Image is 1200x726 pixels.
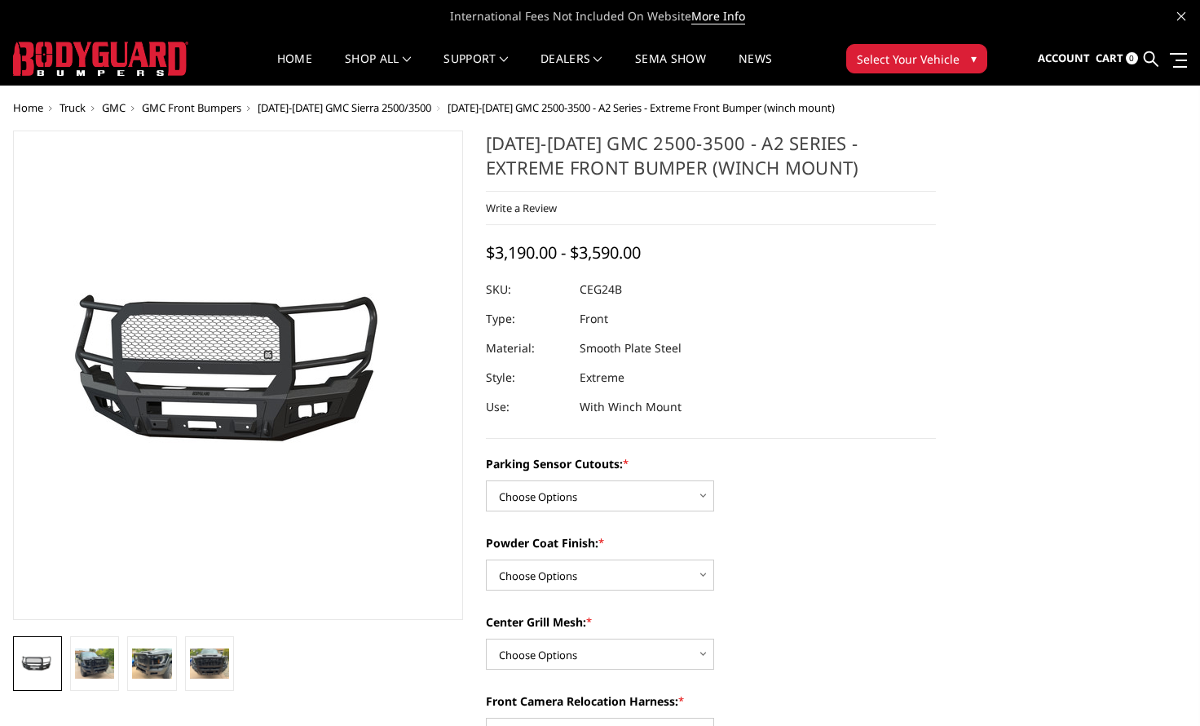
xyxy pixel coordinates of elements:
a: 2024-2025 GMC 2500-3500 - A2 Series - Extreme Front Bumper (winch mount) [13,131,463,620]
dd: Front [580,304,608,334]
a: Account [1038,37,1090,81]
img: BODYGUARD BUMPERS [13,42,188,76]
dd: CEG24B [580,275,622,304]
a: News [739,53,772,85]
dt: Material: [486,334,567,363]
dd: With Winch Mount [580,392,682,422]
a: More Info [691,8,745,24]
label: Parking Sensor Cutouts: [486,455,936,472]
dt: Use: [486,392,567,422]
span: Account [1038,51,1090,65]
img: 2024-2025 GMC 2500-3500 - A2 Series - Extreme Front Bumper (winch mount) [190,649,229,678]
a: shop all [345,53,411,85]
a: Write a Review [486,201,557,215]
span: [DATE]-[DATE] GMC 2500-3500 - A2 Series - Extreme Front Bumper (winch mount) [448,100,835,115]
a: Dealers [540,53,602,85]
dt: SKU: [486,275,567,304]
a: Support [443,53,508,85]
h1: [DATE]-[DATE] GMC 2500-3500 - A2 Series - Extreme Front Bumper (winch mount) [486,131,936,192]
span: 0 [1126,52,1138,64]
a: [DATE]-[DATE] GMC Sierra 2500/3500 [258,100,431,115]
a: GMC Front Bumpers [142,100,241,115]
dt: Style: [486,363,567,392]
a: Truck [60,100,86,115]
img: 2024-2025 GMC 2500-3500 - A2 Series - Extreme Front Bumper (winch mount) [75,649,114,678]
dd: Smooth Plate Steel [580,334,682,363]
label: Center Grill Mesh: [486,613,936,631]
span: Cart [1096,51,1123,65]
label: Powder Coat Finish: [486,534,936,551]
span: ▾ [971,50,977,67]
a: Home [277,53,312,85]
a: Cart 0 [1096,37,1138,81]
img: 2024-2025 GMC 2500-3500 - A2 Series - Extreme Front Bumper (winch mount) [132,649,171,678]
dd: Extreme [580,363,624,392]
button: Select Your Vehicle [846,44,987,73]
dt: Type: [486,304,567,334]
a: SEMA Show [635,53,706,85]
a: Home [13,100,43,115]
a: GMC [102,100,126,115]
label: Front Camera Relocation Harness: [486,693,936,710]
img: 2024-2025 GMC 2500-3500 - A2 Series - Extreme Front Bumper (winch mount) [18,655,57,674]
span: $3,190.00 - $3,590.00 [486,241,641,263]
span: Select Your Vehicle [857,51,960,68]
